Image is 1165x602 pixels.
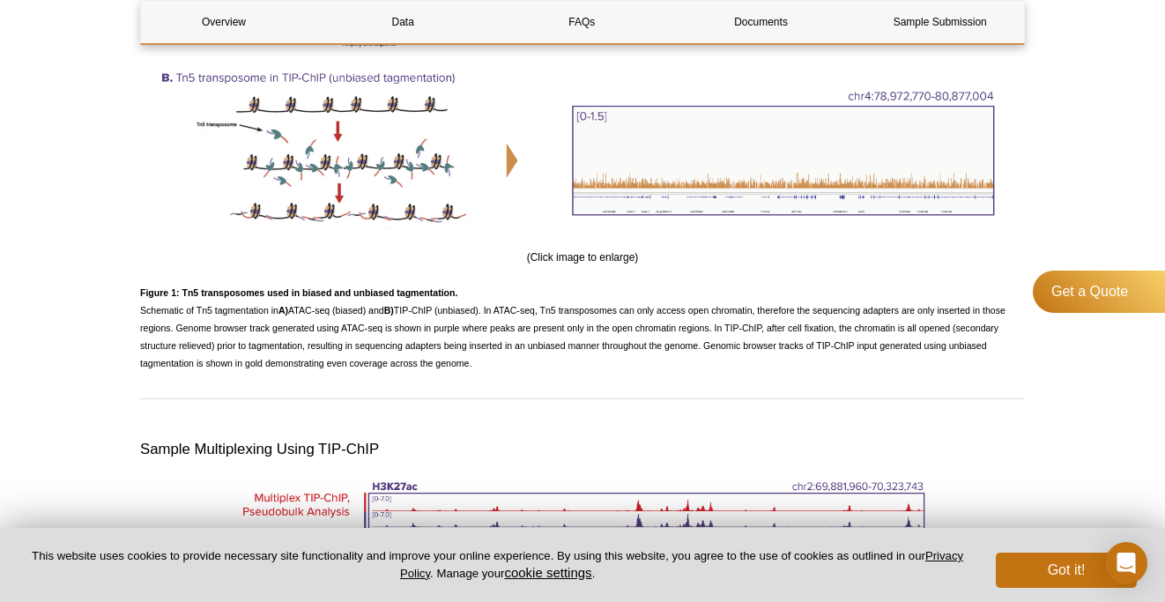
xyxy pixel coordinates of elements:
strong: B) [384,305,394,316]
a: Privacy Policy [400,549,963,579]
strong: Figure 1: Tn5 transposomes used in biased and unbiased tagmentation. [140,287,457,298]
a: FAQs [499,1,664,43]
span: Schematic of Tn5 tagmentation in ATAC-seq (biased) and TIP-ChIP (unbiased). In ATAC-seq, Tn5 tran... [140,287,1005,368]
button: Got it! [996,553,1137,588]
a: Get a Quote [1033,271,1165,313]
a: Overview [141,1,307,43]
a: Sample Submission [857,1,1023,43]
p: This website uses cookies to provide necessary site functionality and improve your online experie... [28,548,967,582]
div: Open Intercom Messenger [1105,542,1147,584]
button: cookie settings [504,565,591,580]
a: Documents [679,1,844,43]
strong: A) [278,305,288,316]
h3: Sample Multiplexing Using TIP-ChIP [140,439,1025,460]
a: Data [320,1,486,43]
